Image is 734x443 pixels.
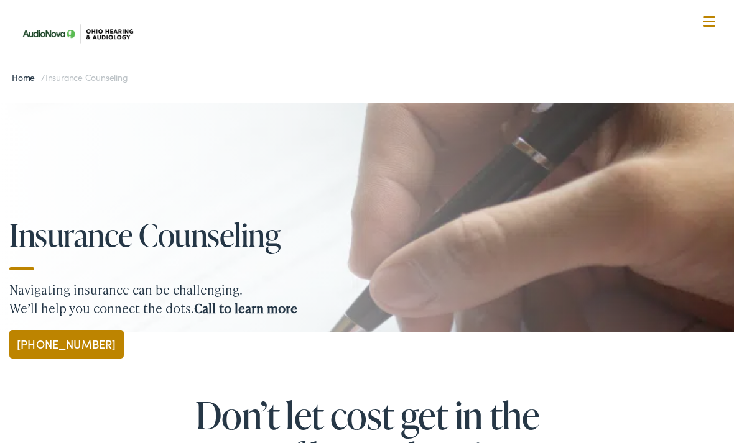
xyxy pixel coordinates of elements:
a: What We Offer [24,50,720,88]
h1: Insurance Counseling [9,217,734,252]
span: / [12,71,128,83]
span: Insurance Counseling [45,71,128,83]
p: Navigating insurance can be challenging. We’ll help you connect the dots. [9,280,734,317]
strong: Call to learn more [194,299,297,317]
a: Home [12,71,41,83]
a: [PHONE_NUMBER] [9,330,124,359]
